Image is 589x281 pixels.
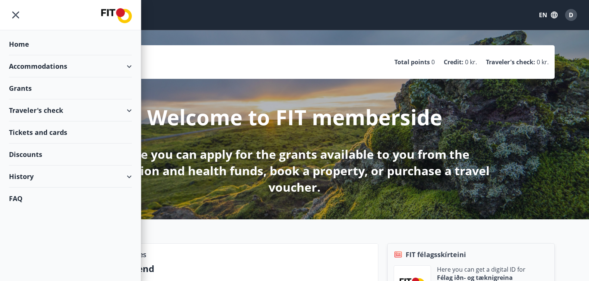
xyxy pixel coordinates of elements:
[90,262,372,275] p: Next weekend
[9,8,22,22] button: menu
[9,99,132,121] div: Traveler's check
[9,33,132,55] div: Home
[569,11,573,19] span: D
[9,121,132,143] div: Tickets and cards
[536,8,561,22] button: EN
[486,58,535,66] p: Traveler's check :
[406,250,466,259] span: FIT félagsskírteini
[9,77,132,99] div: Grants
[437,265,526,274] p: Here you can get a digital ID for
[9,143,132,166] div: Discounts
[394,58,430,66] p: Total points
[97,146,492,195] p: Here you can apply for the grants available to you from the education and health funds, book a pr...
[444,58,464,66] p: Credit :
[101,8,132,23] img: union_logo
[465,58,477,66] span: 0 kr.
[537,58,549,66] span: 0 kr.
[9,166,132,188] div: History
[147,103,442,131] p: Welcome to FIT memberside
[431,58,435,66] span: 0
[9,55,132,77] div: Accommodations
[562,6,580,24] button: D
[9,188,132,209] div: FAQ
